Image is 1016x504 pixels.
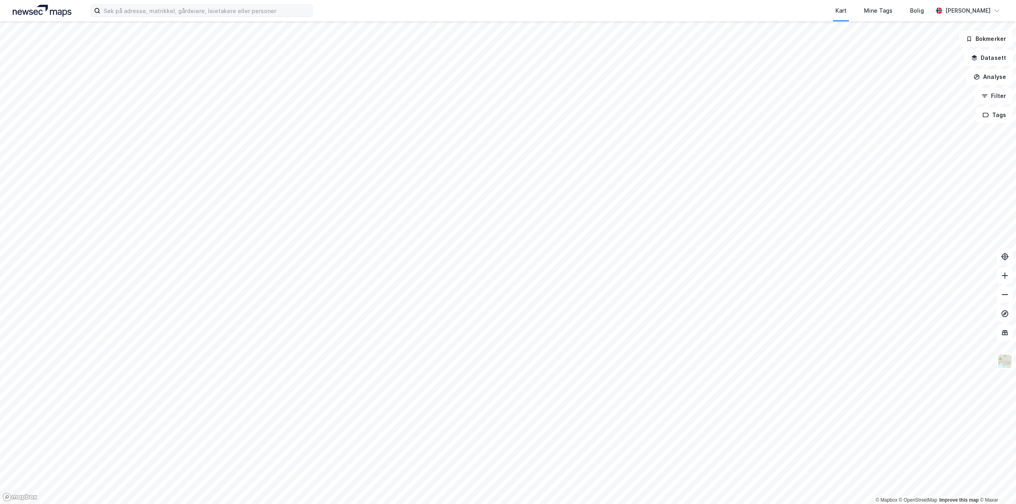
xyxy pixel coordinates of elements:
[100,5,312,17] input: Søk på adresse, matrikkel, gårdeiere, leietakere eller personer
[967,69,1013,85] button: Analyse
[964,50,1013,66] button: Datasett
[2,493,37,502] a: Mapbox homepage
[976,466,1016,504] iframe: Chat Widget
[939,497,979,503] a: Improve this map
[864,6,893,15] div: Mine Tags
[997,354,1012,369] img: Z
[835,6,847,15] div: Kart
[910,6,924,15] div: Bolig
[945,6,991,15] div: [PERSON_NAME]
[975,88,1013,104] button: Filter
[876,497,897,503] a: Mapbox
[959,31,1013,47] button: Bokmerker
[976,107,1013,123] button: Tags
[976,466,1016,504] div: Kontrollprogram for chat
[899,497,937,503] a: OpenStreetMap
[13,5,71,17] img: logo.a4113a55bc3d86da70a041830d287a7e.svg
